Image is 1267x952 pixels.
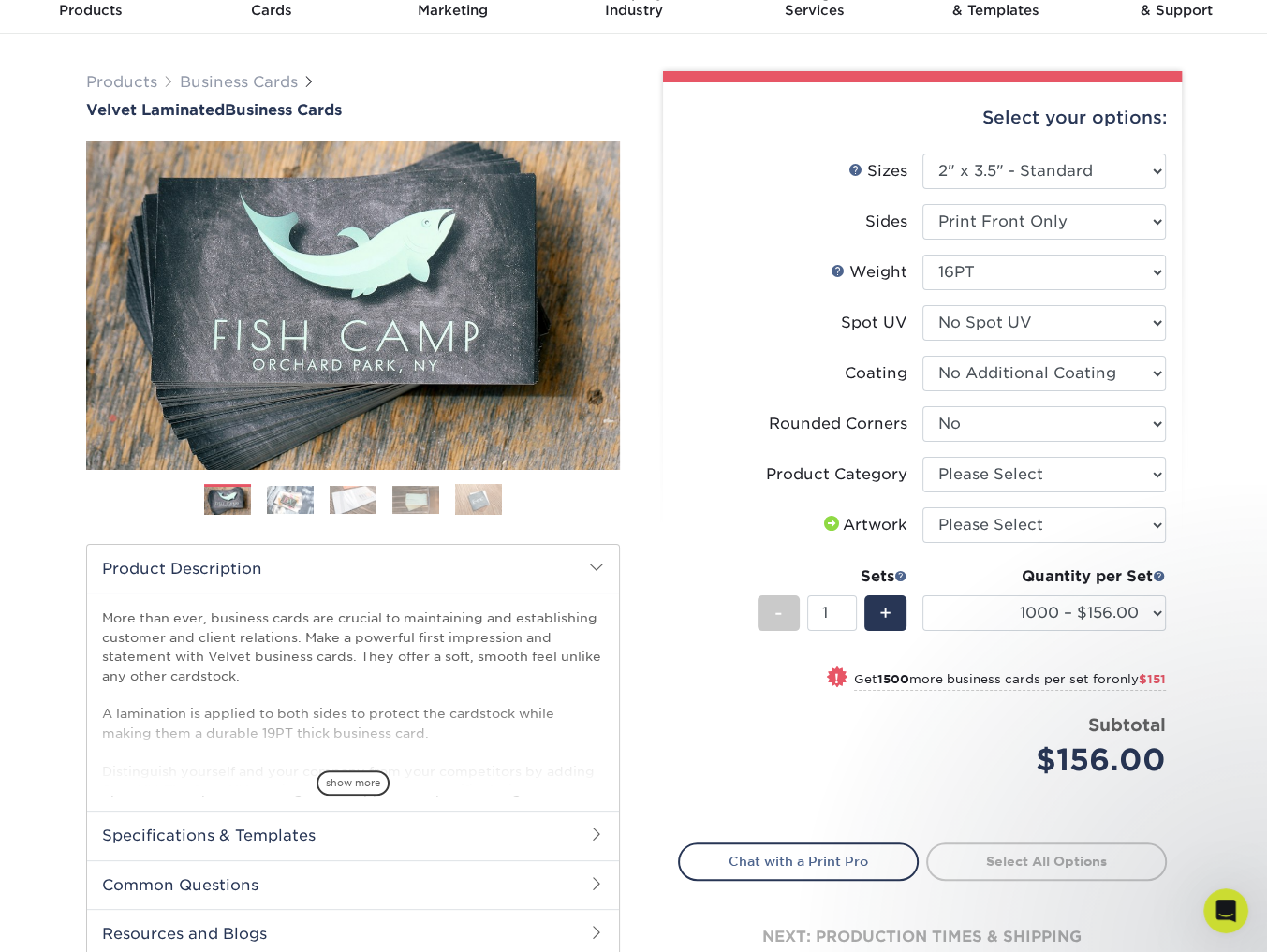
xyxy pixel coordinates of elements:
div: user says… [15,51,360,161]
a: Velvet LaminatedBusiness Cards [86,101,620,119]
div: Artwork [820,514,907,536]
div: Avery says… [15,161,360,314]
div: Select your options: [678,82,1167,154]
h1: [PERSON_NAME] [91,9,213,23]
div: Sides [865,211,907,233]
div: Rounded Corners [769,413,907,435]
div: Your file is 21.333" x 14.222" inches, which is too large for a standard business card. The corre... [30,172,292,300]
div: i want the colors of the glow text to shine and was thinking of silk laminated or velvet what do ... [82,62,345,135]
p: More than ever, business cards are crucial to maintaining and establishing customer and client re... [102,608,604,914]
div: Close [329,7,362,41]
img: Business Cards 05 [455,484,502,516]
a: Products [86,73,157,91]
a: Select All Options [926,842,1167,880]
h1: Business Cards [86,101,620,119]
span: show more [317,770,390,796]
p: Active [91,23,128,42]
span: only [1112,672,1166,686]
strong: Subtotal [1088,714,1166,735]
textarea: Message… [16,574,359,606]
span: Velvet Laminated [86,101,225,119]
button: go back [12,7,48,43]
button: Gif picker [59,613,74,628]
div: i want the colors of the glow text to shine and was thinking of silk laminated or velvet what do ... [67,51,360,146]
strong: 1500 [877,672,909,686]
div: Both the silk-laminated and velvet business cards have a mattefied finish, however, Spot UV is av... [15,315,307,665]
div: Quantity per Set [922,565,1166,588]
div: Spot UV [841,312,907,334]
iframe: Intercom live chat [1203,888,1248,933]
div: Weight [831,261,907,284]
button: Start recording [119,613,134,628]
button: Home [293,7,329,43]
div: Your file is 21.333" x 14.222" inches, which is too large for a standard business card. The corre... [15,161,307,312]
img: Velvet Laminated 01 [86,38,620,572]
img: Business Cards 01 [204,477,251,524]
div: Coating [845,362,907,385]
div: Product Category [766,463,907,486]
div: $156.00 [936,738,1166,783]
img: Profile image for Avery [53,10,83,40]
span: $151 [1139,672,1166,686]
span: ! [834,668,839,688]
img: Business Cards 04 [392,486,439,514]
h2: Common Questions [87,860,619,909]
img: Business Cards 02 [267,486,314,514]
div: Sizes [848,160,907,183]
a: Business Cards [180,73,298,91]
button: Send a message… [319,606,351,636]
span: + [879,599,891,627]
div: Sets [758,565,907,588]
a: Chat with a Print Pro [678,842,919,880]
button: Emoji picker [29,613,44,628]
h2: Product Description [87,545,619,593]
span: - [774,599,783,627]
h2: Specifications & Templates [87,811,619,859]
div: Both the silk-laminated and velvet business cards have a mattefied finish, however, Spot UV is av... [30,326,292,491]
button: Upload attachment [89,613,104,628]
img: Business Cards 03 [330,486,376,514]
small: Get more business cards per set for [854,672,1166,691]
div: Avery says… [15,315,360,698]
